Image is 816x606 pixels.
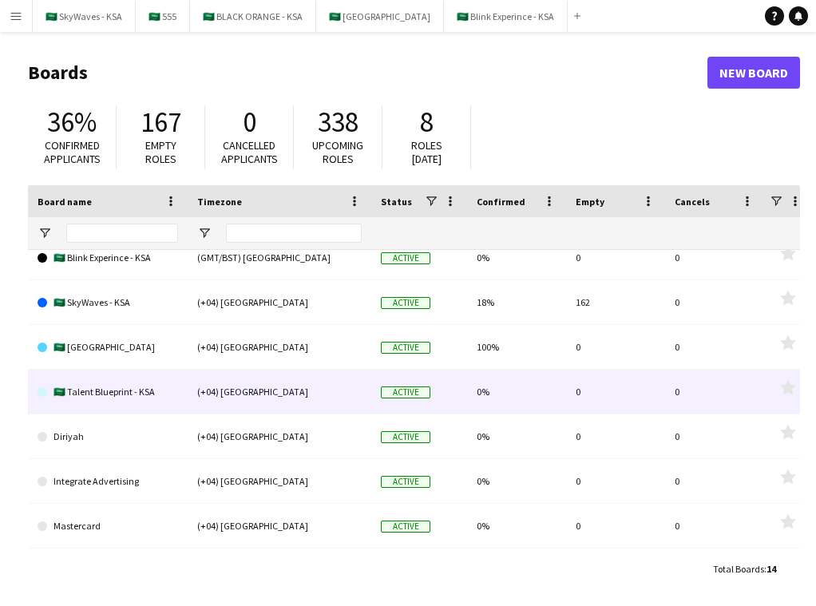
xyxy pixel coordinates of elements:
[145,138,176,166] span: Empty roles
[675,196,710,208] span: Cancels
[188,549,371,592] div: (GMT/BST) [GEOGRAPHIC_DATA]
[38,549,178,593] a: RW Events
[38,196,92,208] span: Board name
[197,226,212,240] button: Open Filter Menu
[467,414,566,458] div: 0%
[566,504,665,548] div: 0
[381,431,430,443] span: Active
[381,386,430,398] span: Active
[381,476,430,488] span: Active
[38,280,178,325] a: 🇸🇦 SkyWaves - KSA
[381,297,430,309] span: Active
[566,280,665,324] div: 162
[38,459,178,504] a: Integrate Advertising
[665,280,764,324] div: 0
[188,236,371,279] div: (GMT/BST) [GEOGRAPHIC_DATA]
[477,196,525,208] span: Confirmed
[665,459,764,503] div: 0
[713,553,776,584] div: :
[707,57,800,89] a: New Board
[188,504,371,548] div: (+04) [GEOGRAPHIC_DATA]
[38,504,178,549] a: Mastercard
[38,370,178,414] a: 🇸🇦 Talent Blueprint - KSA
[136,1,190,32] button: 🇸🇦 555
[411,138,442,166] span: Roles [DATE]
[381,196,412,208] span: Status
[47,105,97,140] span: 36%
[381,342,430,354] span: Active
[467,325,566,369] div: 100%
[665,370,764,414] div: 0
[665,549,764,592] div: 0
[665,504,764,548] div: 0
[188,414,371,458] div: (+04) [GEOGRAPHIC_DATA]
[188,325,371,369] div: (+04) [GEOGRAPHIC_DATA]
[444,1,568,32] button: 🇸🇦 Blink Experince - KSA
[467,459,566,503] div: 0%
[38,226,52,240] button: Open Filter Menu
[33,1,136,32] button: 🇸🇦 SkyWaves - KSA
[665,325,764,369] div: 0
[190,1,316,32] button: 🇸🇦 BLACK ORANGE - KSA
[713,563,764,575] span: Total Boards
[566,236,665,279] div: 0
[766,563,776,575] span: 14
[38,325,178,370] a: 🇸🇦 [GEOGRAPHIC_DATA]
[188,370,371,414] div: (+04) [GEOGRAPHIC_DATA]
[665,236,764,279] div: 0
[188,280,371,324] div: (+04) [GEOGRAPHIC_DATA]
[467,549,566,592] div: 0%
[221,138,278,166] span: Cancelled applicants
[44,138,101,166] span: Confirmed applicants
[566,549,665,592] div: 0
[467,236,566,279] div: 0%
[226,224,362,243] input: Timezone Filter Input
[312,138,363,166] span: Upcoming roles
[420,105,434,140] span: 8
[38,414,178,459] a: Diriyah
[188,459,371,503] div: (+04) [GEOGRAPHIC_DATA]
[467,280,566,324] div: 18%
[566,414,665,458] div: 0
[66,224,178,243] input: Board name Filter Input
[467,370,566,414] div: 0%
[381,252,430,264] span: Active
[467,504,566,548] div: 0%
[665,414,764,458] div: 0
[197,196,242,208] span: Timezone
[381,521,430,533] span: Active
[28,61,707,85] h1: Boards
[243,105,256,140] span: 0
[316,1,444,32] button: 🇸🇦 [GEOGRAPHIC_DATA]
[566,459,665,503] div: 0
[318,105,358,140] span: 338
[576,196,604,208] span: Empty
[38,236,178,280] a: 🇸🇦 Blink Experince - KSA
[141,105,181,140] span: 167
[566,325,665,369] div: 0
[566,370,665,414] div: 0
